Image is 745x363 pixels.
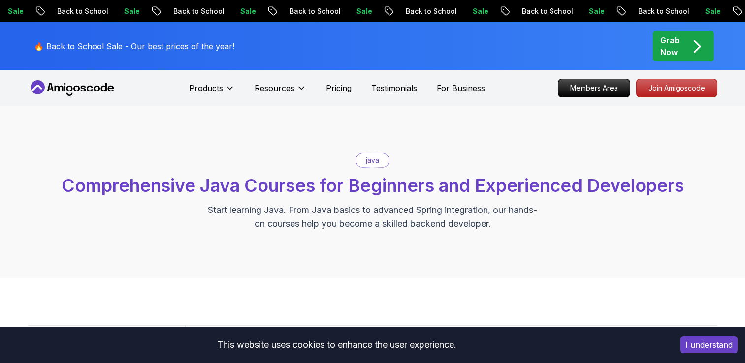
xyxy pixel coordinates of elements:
p: Start learning Java. From Java basics to advanced Spring integration, our hands-on courses help y... [207,203,538,231]
p: Back to School [44,6,111,16]
p: Back to School [161,6,227,16]
a: Join Amigoscode [636,79,717,97]
p: Sale [111,6,143,16]
p: Products [189,82,223,94]
p: Back to School [509,6,576,16]
p: Sale [227,6,259,16]
p: java [366,155,379,165]
a: For Business [437,82,485,94]
p: 🔥 Back to School Sale - Our best prices of the year! [34,40,234,52]
a: Pricing [326,82,352,94]
p: Grab Now [660,34,680,58]
p: Back to School [625,6,692,16]
p: Sale [460,6,491,16]
span: Comprehensive Java Courses for Beginners and Experienced Developers [62,175,684,196]
p: Back to School [393,6,460,16]
p: Back to School [277,6,344,16]
p: Sale [344,6,375,16]
div: This website uses cookies to enhance the user experience. [7,334,666,356]
p: Join Amigoscode [637,79,717,97]
p: Sale [692,6,724,16]
button: Resources [255,82,306,102]
button: Accept cookies [680,336,738,353]
a: Members Area [558,79,630,97]
p: Resources [255,82,294,94]
button: Products [189,82,235,102]
p: Sale [576,6,608,16]
a: Testimonials [371,82,417,94]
